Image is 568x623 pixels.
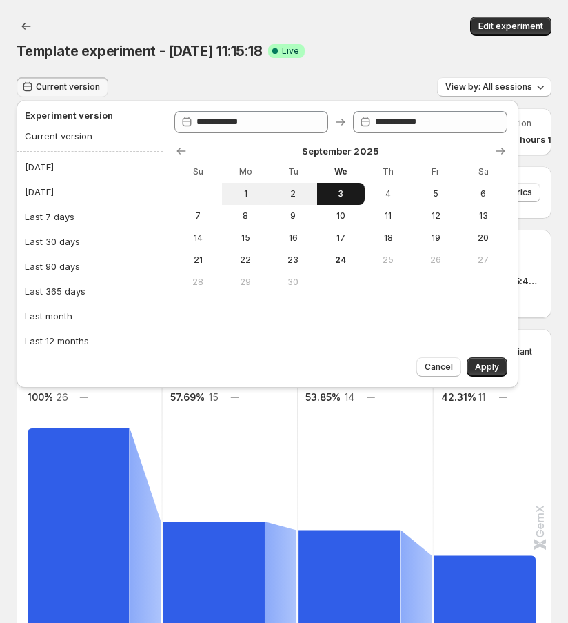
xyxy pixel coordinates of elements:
div: Last 12 months [25,334,89,348]
span: 18 [370,233,407,244]
span: 26 [418,255,454,266]
span: Edit experiment [478,21,543,32]
button: [DATE] [21,181,159,203]
div: Current version [25,129,92,143]
button: Saturday September 13 2025 [460,205,507,227]
button: Thursday September 11 2025 [365,205,412,227]
button: Thursday September 4 2025 [365,183,412,205]
span: 28 [180,277,216,288]
span: 4 [370,188,407,199]
button: Monday September 15 2025 [222,227,270,249]
div: Last 30 days [25,235,80,248]
button: Saturday September 27 2025 [460,249,507,271]
span: 12 [418,210,454,221]
button: Back [17,17,36,36]
button: Monday September 29 2025 [222,271,270,293]
button: Friday September 26 2025 [412,249,460,271]
span: 17 [323,233,359,244]
span: Fr [418,166,454,177]
th: Friday [412,161,460,183]
span: 20 [465,233,502,244]
button: Today Wednesday September 24 2025 [317,249,365,271]
span: 22 [227,255,264,266]
button: Friday September 19 2025 [412,227,460,249]
div: Last 365 days [25,284,85,298]
button: Monday September 1 2025 [222,183,270,205]
span: 25 [370,255,407,266]
span: 5 [418,188,454,199]
span: Current version [36,81,100,92]
button: Apply [467,357,507,377]
button: View by: All sessions [437,77,551,97]
span: 10 [323,210,359,221]
div: [DATE] [25,160,54,174]
span: 15 [227,233,264,244]
span: 3 [323,188,359,199]
span: 24 [323,255,359,266]
span: 2 [275,188,312,199]
span: Template experiment - [DATE] 11:15:18 [17,43,263,59]
button: Tuesday September 23 2025 [270,249,317,271]
button: Sunday September 21 2025 [174,249,222,271]
button: Thursday September 25 2025 [365,249,412,271]
span: Mo [227,166,264,177]
span: 9 [275,210,312,221]
button: Thursday September 18 2025 [365,227,412,249]
span: 7 [180,210,216,221]
th: Monday [222,161,270,183]
button: Tuesday September 2 2025 [270,183,317,205]
span: 29 [227,277,264,288]
button: Sunday September 28 2025 [174,271,222,293]
span: 6 [465,188,502,199]
button: Monday September 22 2025 [222,249,270,271]
h2: Experiment version [25,108,149,122]
span: 1 [227,188,264,199]
span: We [323,166,359,177]
div: [DATE] [25,185,54,199]
button: Last 30 days [21,230,159,253]
button: Last 12 months [21,330,159,352]
button: Current version [17,77,108,97]
span: 30 [275,277,312,288]
button: Wednesday September 10 2025 [317,205,365,227]
button: Last 7 days [21,206,159,228]
span: Apply [475,362,499,373]
span: 27 [465,255,502,266]
th: Saturday [460,161,507,183]
button: [DATE] [21,156,159,178]
button: Edit experiment [470,17,551,36]
span: 19 [418,233,454,244]
button: Wednesday September 17 2025 [317,227,365,249]
span: Live [282,46,299,57]
button: Saturday September 20 2025 [460,227,507,249]
span: 23 [275,255,312,266]
th: Sunday [174,161,222,183]
span: Cancel [425,362,453,373]
span: Th [370,166,407,177]
button: Friday September 12 2025 [412,205,460,227]
button: Show next month, October 2025 [491,141,510,161]
button: Saturday September 6 2025 [460,183,507,205]
th: Wednesday [317,161,365,183]
button: Sunday September 14 2025 [174,227,222,249]
span: Su [180,166,216,177]
button: Last month [21,305,159,327]
span: View by: All sessions [445,81,532,92]
button: Tuesday September 9 2025 [270,205,317,227]
span: Tu [275,166,312,177]
span: Sa [465,166,502,177]
div: Last month [25,309,72,323]
div: Last 7 days [25,210,74,224]
button: Tuesday September 30 2025 [270,271,317,293]
div: Last 90 days [25,259,80,273]
button: Last 90 days [21,255,159,277]
button: Current version [21,125,153,147]
span: 8 [227,210,264,221]
button: Cancel [416,357,461,377]
button: Sunday September 7 2025 [174,205,222,227]
span: 11 [370,210,407,221]
button: Friday September 5 2025 [412,183,460,205]
span: 16 [275,233,312,244]
th: Thursday [365,161,412,183]
button: Tuesday September 16 2025 [270,227,317,249]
